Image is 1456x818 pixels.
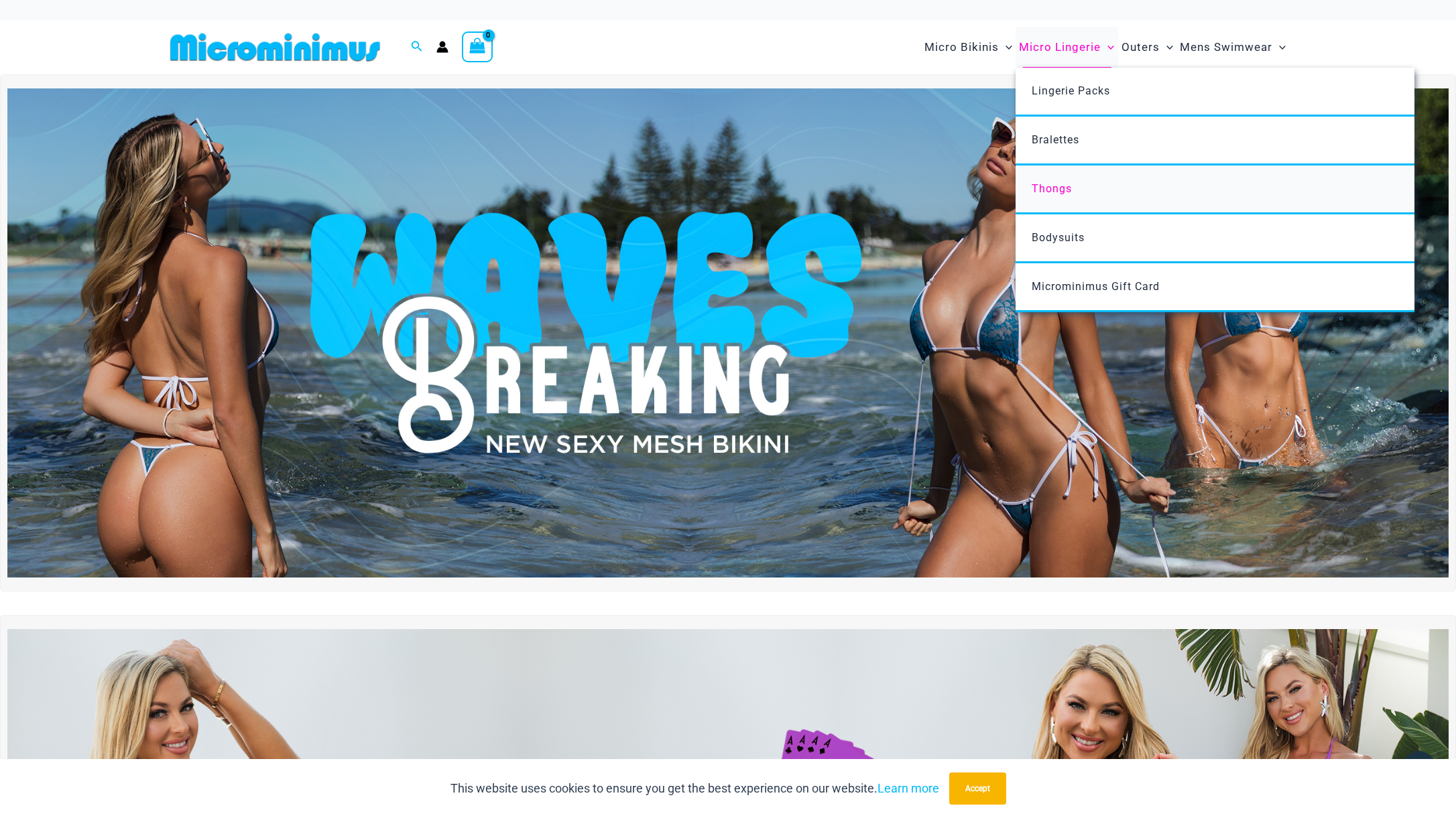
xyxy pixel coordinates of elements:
[877,781,939,795] a: Learn more
[1016,68,1414,117] a: Lingerie Packs
[1176,27,1289,68] a: Mens SwimwearMenu ToggleMenu Toggle
[1032,84,1110,97] span: Lingerie Packs
[436,41,448,53] a: Account icon link
[1016,27,1117,68] a: Micro LingerieMenu ToggleMenu Toggle
[1118,27,1176,68] a: OutersMenu ToggleMenu Toggle
[1016,165,1414,214] a: Thongs
[1016,263,1414,312] a: Microminimus Gift Card
[949,772,1006,805] button: Accept
[1016,117,1414,165] a: Bralettes
[1032,280,1160,293] span: Microminimus Gift Card
[1121,30,1160,64] span: Outers
[1160,30,1173,64] span: Menu Toggle
[1101,30,1114,64] span: Menu Toggle
[165,32,385,62] img: MM SHOP LOGO FLAT
[1032,133,1079,146] span: Bralettes
[7,88,1449,578] img: Waves Breaking Ocean Bikini Pack
[1272,30,1286,64] span: Menu Toggle
[1032,231,1085,244] span: Bodysuits
[999,30,1012,64] span: Menu Toggle
[1032,182,1072,195] span: Thongs
[450,778,939,799] p: This website uses cookies to ensure you get the best experience on our website.
[462,31,493,62] a: View Shopping Cart, empty
[1180,30,1272,64] span: Mens Swimwear
[411,39,423,56] a: Search icon link
[919,25,1291,70] nav: Site Navigation
[921,27,1016,68] a: Micro BikinisMenu ToggleMenu Toggle
[1016,214,1414,263] a: Bodysuits
[1019,30,1101,64] span: Micro Lingerie
[924,30,999,64] span: Micro Bikinis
